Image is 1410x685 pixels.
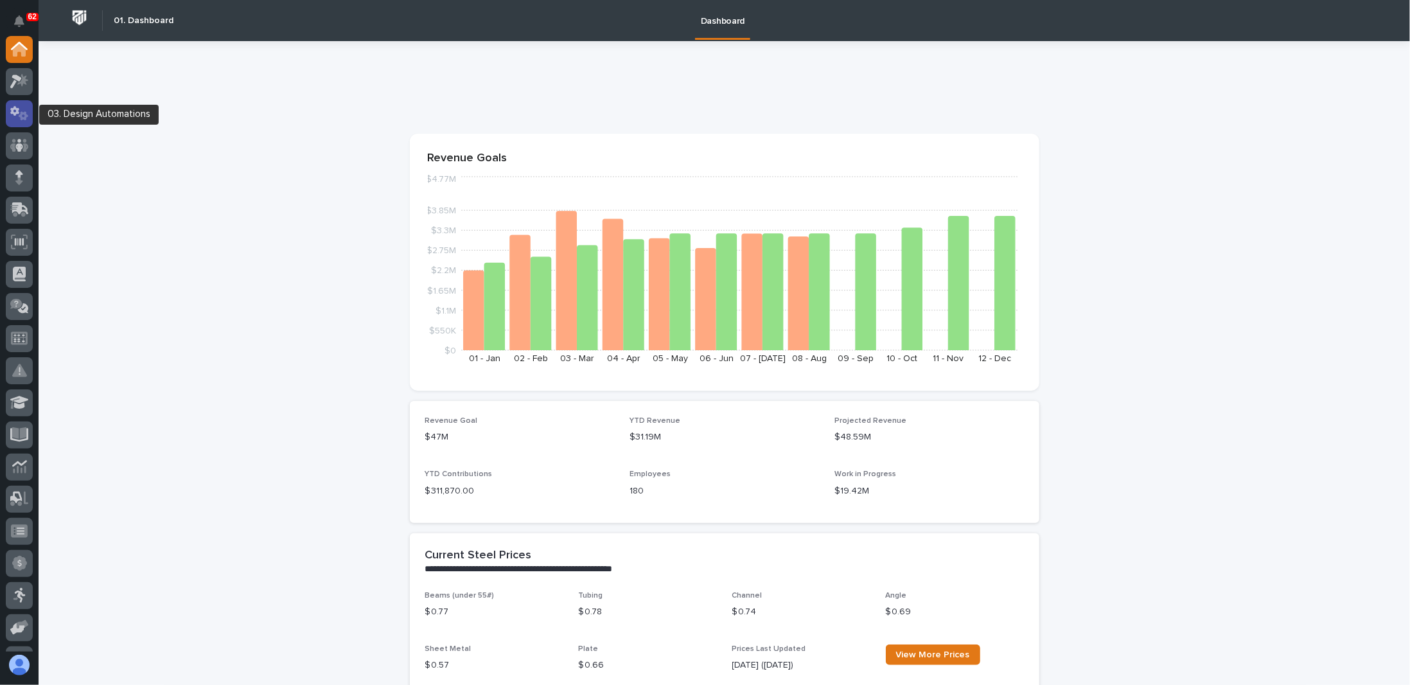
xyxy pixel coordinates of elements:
[514,354,548,363] text: 02 - Feb
[429,326,456,335] tspan: $550K
[896,650,970,659] span: View More Prices
[607,354,640,363] text: 04 - Apr
[579,645,599,653] span: Plate
[16,15,33,36] div: Notifications62
[28,12,37,21] p: 62
[426,206,456,215] tspan: $3.85M
[114,15,173,26] h2: 01. Dashboard
[560,354,594,363] text: 03 - Mar
[978,354,1011,363] text: 12 - Dec
[425,605,563,619] p: $ 0.77
[630,431,819,444] p: $31.19M
[427,286,456,295] tspan: $1.65M
[886,645,980,665] a: View More Prices
[732,659,870,672] p: [DATE] ([DATE])
[791,354,826,363] text: 08 - Aug
[630,417,680,425] span: YTD Revenue
[579,592,603,600] span: Tubing
[834,470,896,478] span: Work in Progress
[425,659,563,672] p: $ 0.57
[425,431,615,444] p: $47M
[425,592,495,600] span: Beams (under 55#)
[834,485,1024,498] p: $19.42M
[838,354,874,363] text: 09 - Sep
[699,354,733,363] text: 06 - Jun
[834,431,1024,444] p: $48.59M
[431,226,456,235] tspan: $3.3M
[436,306,456,315] tspan: $1.1M
[67,6,91,30] img: Workspace Logo
[933,354,964,363] text: 11 - Nov
[425,417,478,425] span: Revenue Goal
[886,354,917,363] text: 10 - Oct
[579,659,717,672] p: $ 0.66
[425,645,471,653] span: Sheet Metal
[445,346,456,355] tspan: $0
[428,152,1021,166] p: Revenue Goals
[732,592,762,600] span: Channel
[834,417,906,425] span: Projected Revenue
[425,470,493,478] span: YTD Contributions
[6,8,33,35] button: Notifications
[425,485,615,498] p: $ 311,870.00
[740,354,786,363] text: 07 - [DATE]
[630,485,819,498] p: 180
[431,266,456,275] tspan: $2.2M
[427,246,456,255] tspan: $2.75M
[886,592,907,600] span: Angle
[630,470,671,478] span: Employees
[732,645,806,653] span: Prices Last Updated
[468,354,500,363] text: 01 - Jan
[732,605,870,619] p: $ 0.74
[425,549,532,563] h2: Current Steel Prices
[6,652,33,679] button: users-avatar
[426,175,456,184] tspan: $4.77M
[652,354,687,363] text: 05 - May
[886,605,1024,619] p: $ 0.69
[579,605,717,619] p: $ 0.78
